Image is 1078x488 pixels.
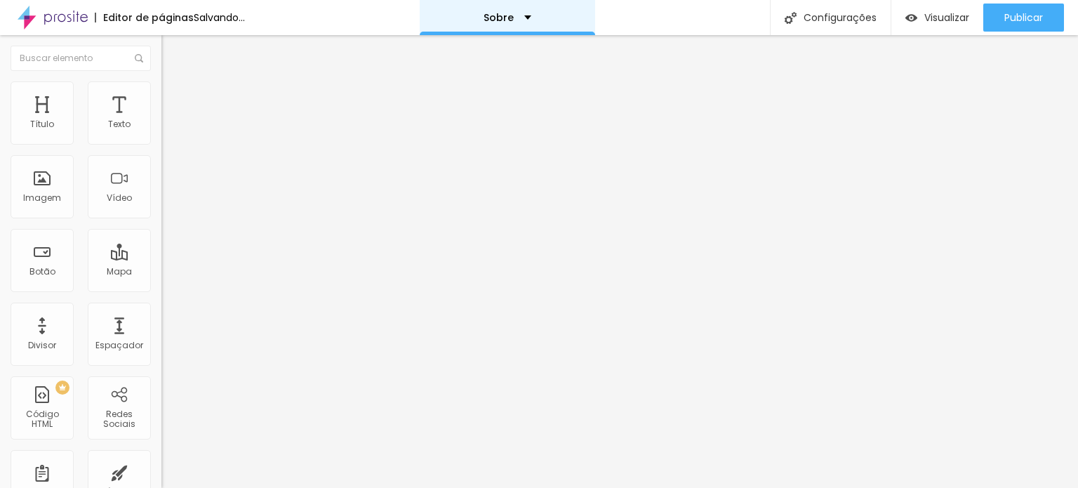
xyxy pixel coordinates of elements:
div: Salvando... [194,13,245,22]
button: Visualizar [891,4,983,32]
img: Ícone [785,12,797,24]
img: view-1.svg [905,12,917,24]
font: Mapa [107,265,132,277]
img: Ícone [135,54,143,62]
font: Código HTML [26,408,59,430]
font: Configurações [804,11,877,25]
iframe: Editor [161,35,1078,488]
font: Imagem [23,192,61,204]
font: Vídeo [107,192,132,204]
font: Publicar [1004,11,1043,25]
font: Redes Sociais [103,408,135,430]
font: Título [30,118,54,130]
font: Botão [29,265,55,277]
font: Editor de páginas [103,11,194,25]
font: Texto [108,118,131,130]
input: Buscar elemento [11,46,151,71]
button: Publicar [983,4,1064,32]
font: Sobre [484,11,514,25]
font: Visualizar [924,11,969,25]
font: Divisor [28,339,56,351]
font: Espaçador [95,339,143,351]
